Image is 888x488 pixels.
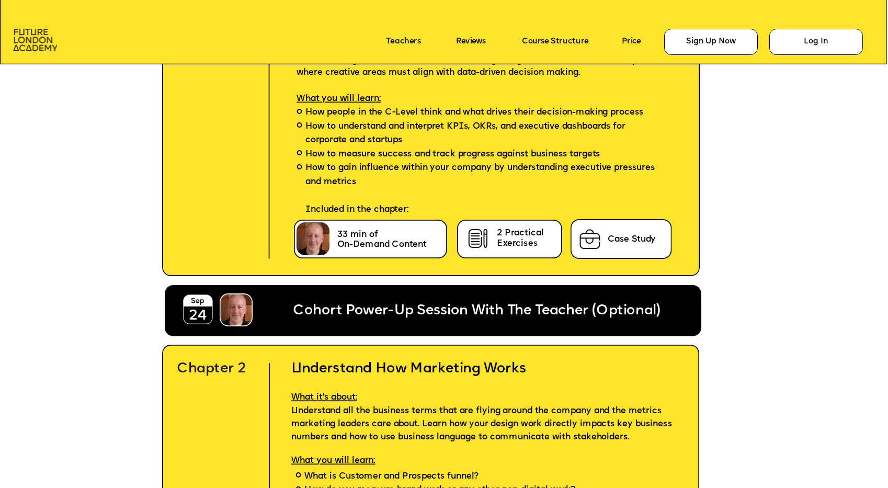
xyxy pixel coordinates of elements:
[278,343,697,378] h2: Understand How Marketing Works
[305,147,600,162] span: How to measure success and track progress against business targets
[497,230,547,248] span: 2 Practical Exercises
[456,38,485,47] a: Reviews
[181,293,214,326] img: image-18956b4c-1360-46b4-bafe-d711b826ae50.png
[577,226,603,252] img: image-75ee59ac-5515-4aba-aadc-0d7dfe35305c.png
[305,120,666,147] span: How to understand and interpret KPIs, OKRs, and executive dashboards for corporate and startups
[304,470,479,484] span: What is Customer and Prospects funnel?
[13,29,58,51] img: image-aac980e9-41de-4c2d-a048-f29dd30a0068.png
[291,393,357,401] span: What it's about:
[337,231,378,239] span: 33 min of
[291,407,675,441] span: Understand all the business terms that are flying around the company and the metrics marketing le...
[293,304,659,318] span: Cohort Power-Up Session With The Teacher (Optional)
[386,38,420,47] a: Teachers
[622,38,641,47] a: Price
[305,162,666,217] span: How to gain influence within your company by understanding executive pressures and metrics Includ...
[522,38,589,47] a: Course Structure
[177,362,246,376] span: Chapter 2
[465,226,491,252] img: image-cb722855-f231-420d-ba86-ef8a9b8709e7.png
[291,457,375,464] span: What you will learn:
[297,95,381,103] span: What you will learn:
[608,235,656,243] span: Case Study
[337,241,427,248] span: On-Demand Content
[305,106,644,120] span: How people in the C-Level think and what drives their decision-making process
